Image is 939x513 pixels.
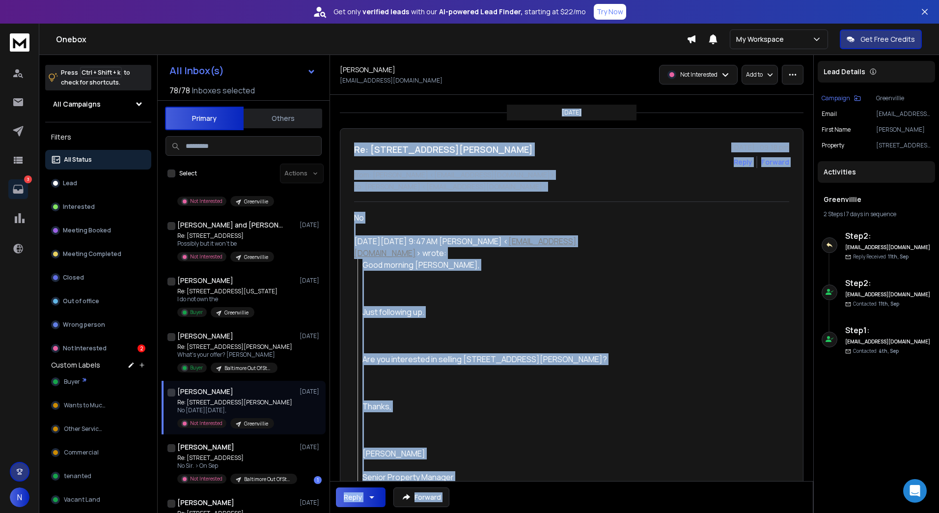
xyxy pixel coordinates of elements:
[63,274,84,282] p: Closed
[746,71,763,79] p: Add to
[354,142,533,156] h1: Re: [STREET_ADDRESS][PERSON_NAME]
[824,67,865,77] p: Lead Details
[45,490,151,510] button: Vacant Land
[45,268,151,287] button: Closed
[64,472,91,480] span: tenanted
[45,443,151,462] button: Commercial
[56,33,687,45] h1: Onebox
[393,487,449,507] button: Forward
[177,220,285,230] h1: [PERSON_NAME] and [PERSON_NAME]
[51,360,100,370] h3: Custom Labels
[224,365,272,372] p: Baltimore Out Of State Home Owners
[845,244,931,251] h6: [EMAIL_ADDRESS][DOMAIN_NAME]
[64,449,99,456] span: Commercial
[63,203,95,211] p: Interested
[822,94,861,102] button: Campaign
[903,479,927,503] div: Open Intercom Messenger
[45,291,151,311] button: Out of office
[731,142,789,152] p: [DATE] : 09:18 pm
[818,161,935,183] div: Activities
[64,401,106,409] span: Wants to Much
[340,65,395,75] h1: [PERSON_NAME]
[300,277,322,285] p: [DATE]
[8,179,28,199] a: 3
[61,68,130,87] p: Press to check for shortcuts.
[846,210,896,218] span: 7 days in sequence
[177,498,234,508] h1: [PERSON_NAME]
[354,182,789,192] p: to: [PERSON_NAME] <[EMAIL_ADDRESS][DOMAIN_NAME]>
[734,157,752,167] button: Reply
[10,487,29,507] button: N
[45,339,151,358] button: Not Interested2
[10,33,29,52] img: logo
[845,277,931,289] h6: Step 2 :
[24,175,32,183] p: 3
[45,419,151,439] button: Other Services
[177,343,292,351] p: Re: [STREET_ADDRESS][PERSON_NAME]
[190,420,222,427] p: Not Interested
[177,295,277,303] p: I do not own the
[300,443,322,451] p: [DATE]
[845,230,931,242] h6: Step 2 :
[680,71,718,79] p: Not Interested
[177,287,277,295] p: Re: [STREET_ADDRESS][US_STATE]
[177,351,292,359] p: What’s your offer? [PERSON_NAME]
[822,110,837,118] p: Email
[336,487,386,507] button: Reply
[845,324,931,336] h6: Step 1 :
[45,94,151,114] button: All Campaigns
[300,388,322,396] p: [DATE]
[244,198,268,205] p: Greenvillie
[244,420,268,427] p: Greenvillie
[177,442,234,452] h1: [PERSON_NAME]
[45,315,151,335] button: Wrong person
[597,7,623,17] p: Try Now
[736,34,788,44] p: My Workspace
[162,61,324,81] button: All Inbox(s)
[354,235,641,259] div: [DATE][DATE] 9:47 AM [PERSON_NAME] < > wrote:
[45,150,151,170] button: All Status
[80,67,122,78] span: Ctrl + Shift + k
[244,254,268,261] p: Greenvillie
[876,142,931,149] p: [STREET_ADDRESS][PERSON_NAME]
[192,85,255,96] h3: Inboxes selected
[362,7,409,17] strong: verified leads
[177,454,295,462] p: Re: [STREET_ADDRESS]
[244,476,291,483] p: Baltimore Out Of State Home Owners
[824,195,929,204] h1: Greenvillie
[177,331,233,341] h1: [PERSON_NAME]
[45,130,151,144] h3: Filters
[300,221,322,229] p: [DATE]
[333,7,586,17] p: Get only with our starting at $22/mo
[840,29,922,49] button: Get Free Credits
[177,276,233,285] h1: [PERSON_NAME]
[63,297,99,305] p: Out of office
[45,372,151,392] button: Buyer
[876,110,931,118] p: [EMAIL_ADDRESS][DOMAIN_NAME]
[45,197,151,217] button: Interested
[244,108,322,129] button: Others
[761,157,789,167] div: Forward
[822,94,850,102] p: Campaign
[888,253,909,260] span: 11th, Sep
[138,344,145,352] div: 2
[354,170,789,180] p: from: [PERSON_NAME] <[EMAIL_ADDRESS][DOMAIN_NAME]>
[63,250,121,258] p: Meeting Completed
[853,347,899,355] p: Contacted
[190,364,203,371] p: Buyer
[845,291,931,298] h6: [EMAIL_ADDRESS][DOMAIN_NAME]
[177,232,274,240] p: Re: [STREET_ADDRESS]
[177,462,295,470] p: No Sir. > On Sep
[879,347,899,354] span: 4th, Sep
[562,109,581,116] p: [DATE]
[822,142,844,149] p: Property
[824,210,929,218] div: |
[860,34,915,44] p: Get Free Credits
[64,378,80,386] span: Buyer
[177,399,292,406] p: Re: [STREET_ADDRESS][PERSON_NAME]
[45,466,151,486] button: tenanted
[45,221,151,240] button: Meeting Booked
